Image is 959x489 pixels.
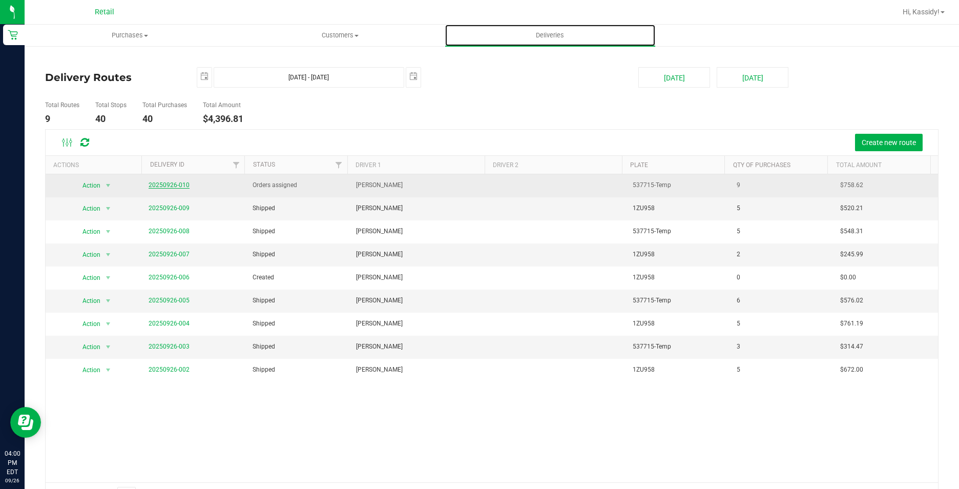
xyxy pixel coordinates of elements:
[150,161,184,168] a: Delivery ID
[149,181,190,189] a: 20250926-010
[840,365,863,375] span: $672.00
[633,342,671,352] span: 537715-Temp
[101,317,114,331] span: select
[733,161,790,169] a: Qty of Purchases
[253,227,275,236] span: Shipped
[356,365,403,375] span: [PERSON_NAME]
[633,365,655,375] span: 1ZU958
[840,273,856,282] span: $0.00
[101,225,114,239] span: select
[737,319,740,329] span: 5
[633,180,671,190] span: 537715-Temp
[840,203,863,213] span: $520.21
[253,365,275,375] span: Shipped
[737,250,740,259] span: 2
[840,227,863,236] span: $548.31
[356,203,403,213] span: [PERSON_NAME]
[227,156,244,173] a: Filter
[74,178,101,193] span: Action
[253,342,275,352] span: Shipped
[737,365,740,375] span: 5
[74,340,101,354] span: Action
[633,203,655,213] span: 1ZU958
[903,8,940,16] span: Hi, Kassidy!
[74,248,101,262] span: Action
[101,363,114,377] span: select
[149,297,190,304] a: 20250926-005
[25,31,234,40] span: Purchases
[45,114,79,124] h4: 9
[149,366,190,373] a: 20250926-002
[149,274,190,281] a: 20250926-006
[5,449,20,477] p: 04:00 PM EDT
[633,273,655,282] span: 1ZU958
[855,134,923,151] button: Create new route
[827,156,930,174] th: Total Amount
[101,271,114,285] span: select
[74,294,101,308] span: Action
[101,294,114,308] span: select
[347,156,485,174] th: Driver 1
[197,68,212,86] span: select
[633,250,655,259] span: 1ZU958
[203,102,243,109] h5: Total Amount
[356,273,403,282] span: [PERSON_NAME]
[356,250,403,259] span: [PERSON_NAME]
[235,25,445,46] a: Customers
[142,102,187,109] h5: Total Purchases
[737,227,740,236] span: 5
[101,248,114,262] span: select
[74,225,101,239] span: Action
[10,407,41,438] iframe: Resource center
[356,342,403,352] span: [PERSON_NAME]
[101,178,114,193] span: select
[633,319,655,329] span: 1ZU958
[203,114,243,124] h4: $4,396.81
[356,296,403,305] span: [PERSON_NAME]
[5,477,20,484] p: 09/26
[8,30,18,40] inline-svg: Retail
[840,296,863,305] span: $576.02
[737,296,740,305] span: 6
[95,102,127,109] h5: Total Stops
[235,31,444,40] span: Customers
[717,67,788,88] button: [DATE]
[630,161,648,169] a: Plate
[356,227,403,236] span: [PERSON_NAME]
[633,296,671,305] span: 537715-Temp
[253,161,275,168] a: Status
[633,227,671,236] span: 537715-Temp
[149,320,190,327] a: 20250926-004
[840,250,863,259] span: $245.99
[101,201,114,216] span: select
[253,203,275,213] span: Shipped
[356,180,403,190] span: [PERSON_NAME]
[53,161,138,169] div: Actions
[737,203,740,213] span: 5
[149,228,190,235] a: 20250926-008
[74,201,101,216] span: Action
[330,156,347,173] a: Filter
[356,319,403,329] span: [PERSON_NAME]
[737,180,740,190] span: 9
[406,68,421,86] span: select
[840,180,863,190] span: $758.62
[522,31,578,40] span: Deliveries
[74,317,101,331] span: Action
[74,363,101,377] span: Action
[149,205,190,212] a: 20250926-009
[45,67,181,88] h4: Delivery Routes
[253,180,297,190] span: Orders assigned
[638,67,710,88] button: [DATE]
[737,273,740,282] span: 0
[101,340,114,354] span: select
[253,273,274,282] span: Created
[74,271,101,285] span: Action
[737,342,740,352] span: 3
[149,343,190,350] a: 20250926-003
[862,138,916,147] span: Create new route
[95,114,127,124] h4: 40
[840,319,863,329] span: $761.19
[95,8,114,16] span: Retail
[445,25,655,46] a: Deliveries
